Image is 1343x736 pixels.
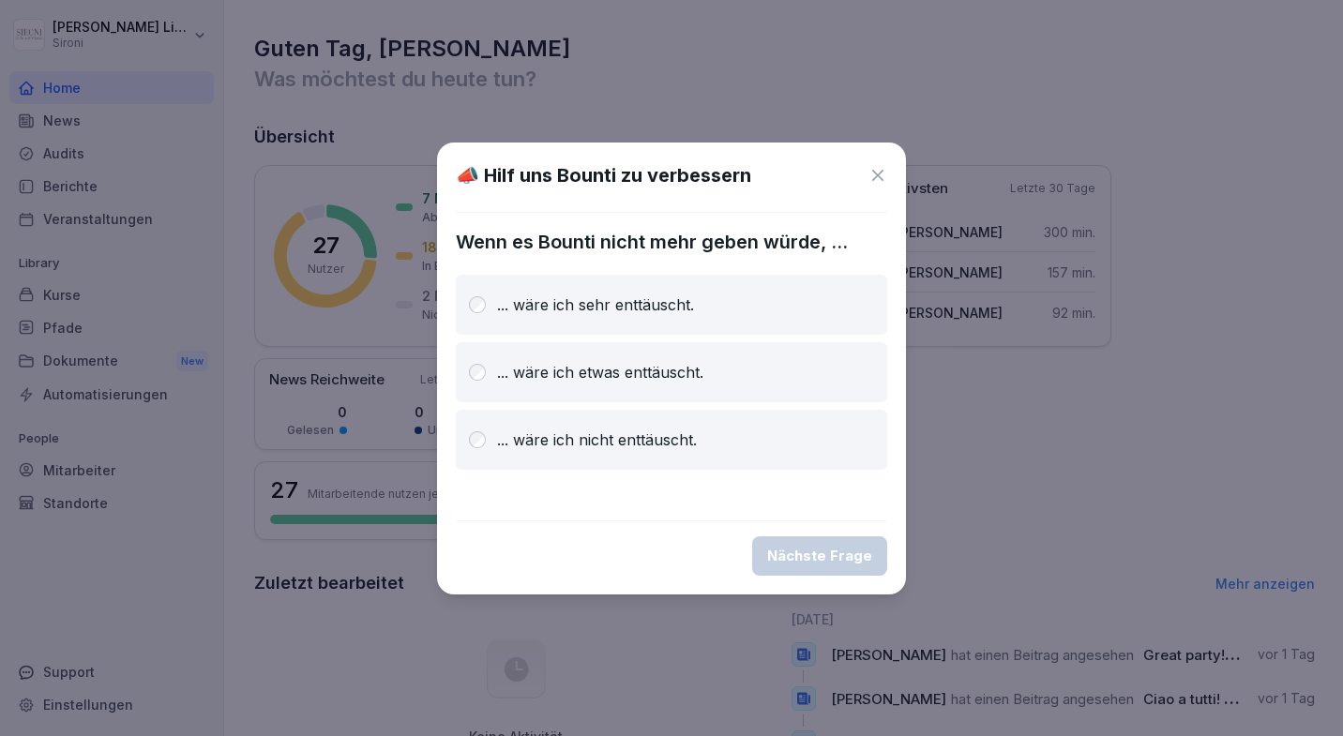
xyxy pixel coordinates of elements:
[497,293,694,316] p: ... wäre ich sehr enttäuscht.
[456,161,751,189] h1: 📣 Hilf uns Bounti zu verbessern
[497,361,703,383] p: ... wäre ich etwas enttäuscht.
[497,428,697,451] p: ... wäre ich nicht enttäuscht.
[456,228,887,256] p: Wenn es Bounti nicht mehr geben würde, ...
[767,546,872,566] div: Nächste Frage
[752,536,887,576] button: Nächste Frage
